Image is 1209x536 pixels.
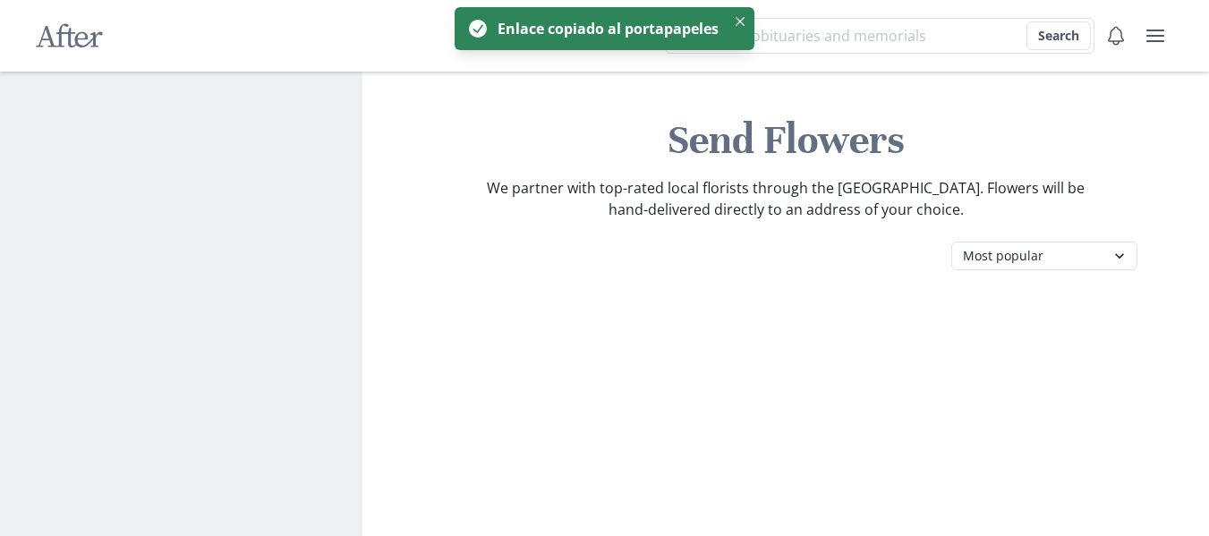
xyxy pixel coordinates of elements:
[1026,21,1091,50] button: Search
[729,11,751,32] button: Close
[1098,18,1134,54] button: Notifications
[377,115,1195,166] h1: Send Flowers
[485,177,1086,220] p: We partner with top-rated local florists through the [GEOGRAPHIC_DATA]. Flowers will be hand-deli...
[1137,18,1173,54] button: user menu
[665,18,1094,54] input: Search term
[498,18,719,39] div: Enlace copiado al portapapeles
[951,242,1137,270] select: Category filter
